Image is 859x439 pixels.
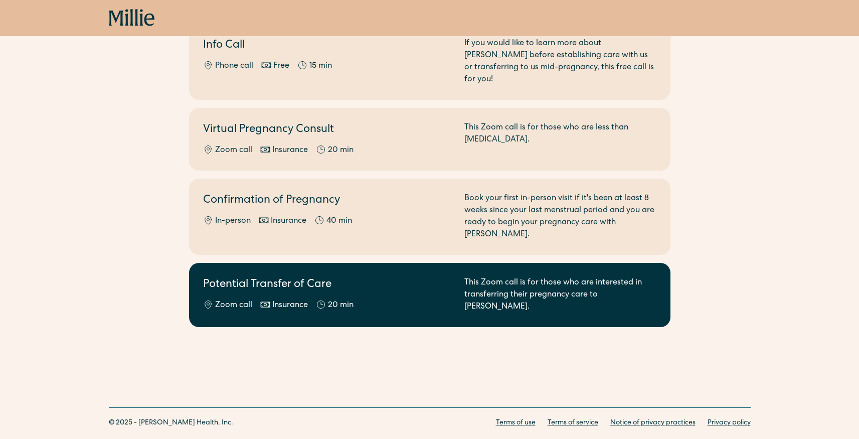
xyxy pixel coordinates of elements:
[548,418,598,428] a: Terms of service
[109,418,233,428] div: © 2025 - [PERSON_NAME] Health, Inc.
[215,300,252,312] div: Zoom call
[189,108,670,171] a: Virtual Pregnancy ConsultZoom callInsurance20 minThis Zoom call is for those who are less than [M...
[328,144,354,157] div: 20 min
[215,144,252,157] div: Zoom call
[464,38,656,86] div: If you would like to learn more about [PERSON_NAME] before establishing care with us or transferr...
[203,277,452,294] h2: Potential Transfer of Care
[203,193,452,209] h2: Confirmation of Pregnancy
[610,418,696,428] a: Notice of privacy practices
[272,144,308,157] div: Insurance
[708,418,751,428] a: Privacy policy
[328,300,354,312] div: 20 min
[464,277,656,313] div: This Zoom call is for those who are interested in transferring their pregnancy care to [PERSON_NA...
[496,418,536,428] a: Terms of use
[464,193,656,241] div: Book your first in-person visit if it's been at least 8 weeks since your last menstrual period an...
[189,179,670,255] a: Confirmation of PregnancyIn-personInsurance40 minBook your first in-person visit if it's been at ...
[203,38,452,54] h2: Info Call
[272,300,308,312] div: Insurance
[309,60,332,72] div: 15 min
[464,122,656,157] div: This Zoom call is for those who are less than [MEDICAL_DATA].
[189,263,670,327] a: Potential Transfer of CareZoom callInsurance20 minThis Zoom call is for those who are interested ...
[273,60,289,72] div: Free
[326,215,352,227] div: 40 min
[215,60,253,72] div: Phone call
[215,215,251,227] div: In-person
[203,122,452,138] h2: Virtual Pregnancy Consult
[271,215,306,227] div: Insurance
[189,24,670,100] a: Info CallPhone callFree15 minIf you would like to learn more about [PERSON_NAME] before establish...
